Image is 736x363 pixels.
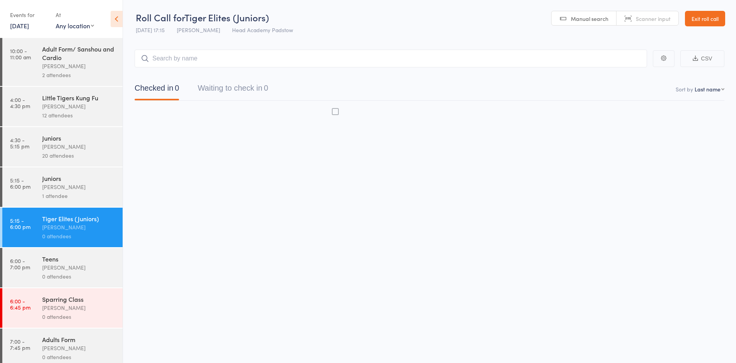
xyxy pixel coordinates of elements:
[136,26,165,34] span: [DATE] 17:15
[2,248,123,287] a: 6:00 -7:00 pmTeens[PERSON_NAME]0 attendees
[10,137,29,149] time: 4:30 - 5:15 pm
[680,50,724,67] button: CSV
[2,208,123,247] a: 5:15 -6:00 pmTiger Elites (Juniors)[PERSON_NAME]0 attendees
[42,102,116,111] div: [PERSON_NAME]
[2,87,123,126] a: 4:00 -4:30 pmLittle Tigers Kung Fu[PERSON_NAME]12 attendees
[10,9,48,21] div: Events for
[2,167,123,207] a: 5:15 -6:00 pmJuniors[PERSON_NAME]1 attendee
[10,96,30,109] time: 4:00 - 4:30 pm
[42,93,116,102] div: Little Tigers Kung Fu
[42,142,116,151] div: [PERSON_NAME]
[198,80,268,100] button: Waiting to check in0
[42,223,116,232] div: [PERSON_NAME]
[10,21,29,30] a: [DATE]
[232,26,293,34] span: Head Academy Padstow
[184,11,269,24] span: Tiger Elites (Juniors)
[571,15,608,22] span: Manual search
[10,217,31,230] time: 5:15 - 6:00 pm
[10,177,31,189] time: 5:15 - 6:00 pm
[42,263,116,272] div: [PERSON_NAME]
[177,26,220,34] span: [PERSON_NAME]
[42,303,116,312] div: [PERSON_NAME]
[676,85,693,93] label: Sort by
[42,344,116,353] div: [PERSON_NAME]
[42,111,116,120] div: 12 attendees
[42,62,116,71] div: [PERSON_NAME]
[42,335,116,344] div: Adults Form
[42,353,116,361] div: 0 attendees
[42,174,116,182] div: Juniors
[42,45,116,62] div: Adult Form/ Sanshou and Cardio
[685,11,725,26] a: Exit roll call
[135,80,179,100] button: Checked in0
[636,15,671,22] span: Scanner input
[42,232,116,241] div: 0 attendees
[135,50,647,67] input: Search by name
[2,127,123,167] a: 4:30 -5:15 pmJuniors[PERSON_NAME]20 attendees
[10,298,31,310] time: 6:00 - 6:45 pm
[175,84,179,92] div: 0
[10,258,30,270] time: 6:00 - 7:00 pm
[56,9,94,21] div: At
[42,214,116,223] div: Tiger Elites (Juniors)
[42,295,116,303] div: Sparring Class
[264,84,268,92] div: 0
[56,21,94,30] div: Any location
[42,191,116,200] div: 1 attendee
[42,312,116,321] div: 0 attendees
[42,134,116,142] div: Juniors
[136,11,184,24] span: Roll Call for
[695,85,721,93] div: Last name
[42,182,116,191] div: [PERSON_NAME]
[2,288,123,328] a: 6:00 -6:45 pmSparring Class[PERSON_NAME]0 attendees
[2,38,123,86] a: 10:00 -11:00 amAdult Form/ Sanshou and Cardio[PERSON_NAME]2 attendees
[10,48,31,60] time: 10:00 - 11:00 am
[42,151,116,160] div: 20 attendees
[42,71,116,79] div: 2 attendees
[42,272,116,281] div: 0 attendees
[42,255,116,263] div: Teens
[10,338,30,351] time: 7:00 - 7:45 pm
